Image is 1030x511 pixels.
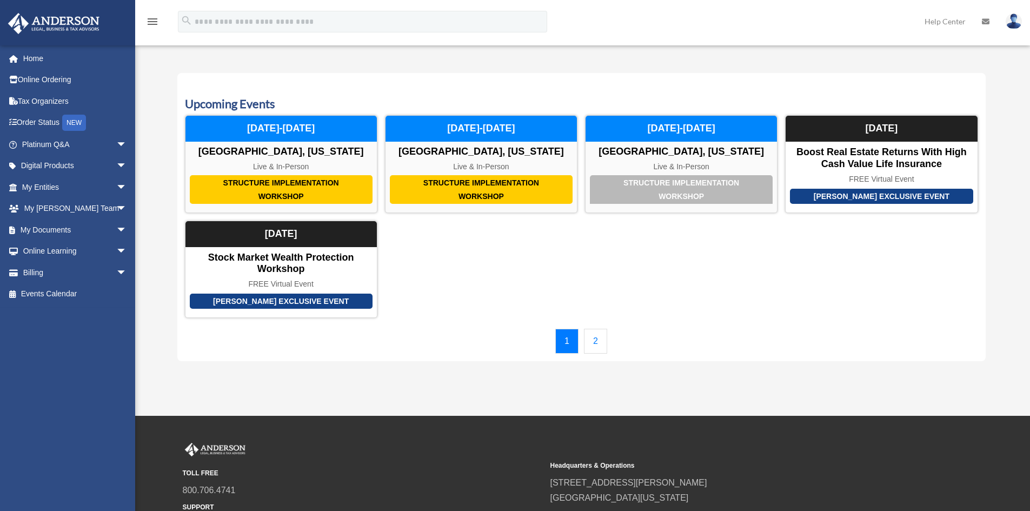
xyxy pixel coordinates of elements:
[190,175,373,204] div: Structure Implementation Workshop
[385,115,577,213] a: Structure Implementation Workshop [GEOGRAPHIC_DATA], [US_STATE] Live & In-Person [DATE]-[DATE]
[116,134,138,156] span: arrow_drop_down
[790,189,973,204] div: [PERSON_NAME] Exclusive Event
[586,116,777,142] div: [DATE]-[DATE]
[785,115,978,213] a: [PERSON_NAME] Exclusive Event Boost Real Estate Returns with High Cash Value Life Insurance FREE ...
[786,147,977,170] div: Boost Real Estate Returns with High Cash Value Life Insurance
[116,155,138,177] span: arrow_drop_down
[386,146,577,158] div: [GEOGRAPHIC_DATA], [US_STATE]
[185,162,377,171] div: Live & In-Person
[183,443,248,457] img: Anderson Advisors Platinum Portal
[386,116,577,142] div: [DATE]-[DATE]
[8,176,143,198] a: My Entitiesarrow_drop_down
[386,162,577,171] div: Live & In-Person
[786,116,977,142] div: [DATE]
[62,115,86,131] div: NEW
[116,262,138,284] span: arrow_drop_down
[8,262,143,283] a: Billingarrow_drop_down
[8,90,143,112] a: Tax Organizers
[8,48,143,69] a: Home
[555,329,579,354] a: 1
[185,116,377,142] div: [DATE]-[DATE]
[550,478,707,487] a: [STREET_ADDRESS][PERSON_NAME]
[116,219,138,241] span: arrow_drop_down
[190,294,373,309] div: [PERSON_NAME] Exclusive Event
[116,241,138,263] span: arrow_drop_down
[8,219,143,241] a: My Documentsarrow_drop_down
[8,69,143,91] a: Online Ordering
[185,146,377,158] div: [GEOGRAPHIC_DATA], [US_STATE]
[181,15,192,26] i: search
[550,493,689,502] a: [GEOGRAPHIC_DATA][US_STATE]
[8,155,143,177] a: Digital Productsarrow_drop_down
[586,162,777,171] div: Live & In-Person
[183,468,543,479] small: TOLL FREE
[584,329,607,354] a: 2
[185,96,978,112] h3: Upcoming Events
[786,175,977,184] div: FREE Virtual Event
[8,283,138,305] a: Events Calendar
[185,280,377,289] div: FREE Virtual Event
[185,115,377,213] a: Structure Implementation Workshop [GEOGRAPHIC_DATA], [US_STATE] Live & In-Person [DATE]-[DATE]
[185,221,377,318] a: [PERSON_NAME] Exclusive Event Stock Market Wealth Protection Workshop FREE Virtual Event [DATE]
[1006,14,1022,29] img: User Pic
[183,486,236,495] a: 800.706.4741
[586,146,777,158] div: [GEOGRAPHIC_DATA], [US_STATE]
[185,252,377,275] div: Stock Market Wealth Protection Workshop
[146,19,159,28] a: menu
[8,198,143,220] a: My [PERSON_NAME] Teamarrow_drop_down
[146,15,159,28] i: menu
[585,115,778,213] a: Structure Implementation Workshop [GEOGRAPHIC_DATA], [US_STATE] Live & In-Person [DATE]-[DATE]
[185,221,377,247] div: [DATE]
[550,460,911,472] small: Headquarters & Operations
[8,241,143,262] a: Online Learningarrow_drop_down
[390,175,573,204] div: Structure Implementation Workshop
[8,112,143,134] a: Order StatusNEW
[8,134,143,155] a: Platinum Q&Aarrow_drop_down
[5,13,103,34] img: Anderson Advisors Platinum Portal
[116,176,138,198] span: arrow_drop_down
[590,175,773,204] div: Structure Implementation Workshop
[116,198,138,220] span: arrow_drop_down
